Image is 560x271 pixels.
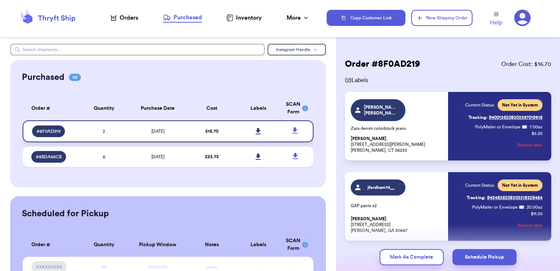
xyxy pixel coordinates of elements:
span: 6 [103,155,105,159]
span: # 8F0AD219 [36,128,61,134]
span: jfordham14__ [364,185,398,190]
th: Quantity [81,233,127,257]
span: [DATE] [151,155,164,159]
span: XX/XX/XX [148,265,167,269]
span: Tracking: [468,115,487,120]
span: $ 33.73 [205,155,219,159]
span: [PERSON_NAME] [351,216,386,222]
p: $ 11.50 [531,211,542,217]
button: Instagram Handle [268,44,326,55]
span: Current Status: [465,102,495,108]
span: : [524,204,525,210]
div: SCAN Form [286,101,305,116]
th: Purchase Date [127,96,188,120]
p: GAP pants x2 [351,203,444,209]
input: Search shipments... [10,44,265,55]
span: Current Status: [465,182,495,188]
span: PolyMailer or Envelope ✉️ [472,205,524,209]
div: Purchased [163,13,202,22]
span: 20.00 oz [527,204,542,210]
th: Cost [188,96,235,120]
span: #XXXXXXXX [36,264,62,270]
a: Tracking:9400136208303357019516 [468,112,542,123]
span: - [295,265,296,269]
th: Pickup Window [127,233,188,257]
div: SCAN Form [286,237,305,252]
span: 2 [103,129,105,133]
a: Help [490,12,502,27]
a: Tracking:9434636208303318326464 [467,192,542,204]
span: Order Cost: $ 16.70 [501,60,551,69]
span: Instagram Handle [276,47,310,52]
p: Zara denim colorblock jeans [351,125,444,131]
span: xxxxx [206,265,217,269]
button: Refund label [518,137,542,153]
h2: Order # 8F0AD219 [345,58,420,70]
div: More [287,13,310,22]
button: Mark As Complete [380,249,444,265]
th: Labels [235,96,281,120]
span: : [527,124,528,130]
h2: Scheduled for Pickup [22,208,109,220]
span: ( 2 ) Labels [345,76,551,85]
th: Labels [235,233,281,257]
span: Not Yet in System [502,182,538,188]
a: Orders [110,13,138,22]
th: Quantity [81,96,127,120]
a: Purchased [163,13,202,23]
span: XX [101,265,106,269]
h2: Purchased [22,71,65,83]
p: $ 5.20 [532,131,542,136]
span: $ 16.70 [205,129,218,133]
span: Help [490,18,502,27]
button: Copy Customer Link [327,10,405,26]
p: [STREET_ADDRESS] [PERSON_NAME], GA 30667 [351,216,444,233]
button: Schedule Pickup [452,249,517,265]
th: Order # [23,96,81,120]
button: New Shipping Order [411,10,472,26]
span: Not Yet in System [502,102,538,108]
span: [PERSON_NAME].[PERSON_NAME] [364,104,398,116]
span: PolyMailer or Envelope ✉️ [475,125,527,129]
span: [DATE] [151,129,164,133]
th: Notes [188,233,235,257]
span: 7.00 oz [530,124,542,130]
span: [PERSON_NAME] [351,136,386,142]
th: Order # [23,233,81,257]
span: Tracking: [467,195,486,201]
button: Refund label [518,217,542,233]
a: Inventory [226,13,262,22]
span: # 8BDA66CB [36,154,62,160]
p: [STREET_ADDRESS][PERSON_NAME] [PERSON_NAME], CT 06235 [351,136,444,153]
span: 02 [69,74,81,81]
span: - [257,265,259,269]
